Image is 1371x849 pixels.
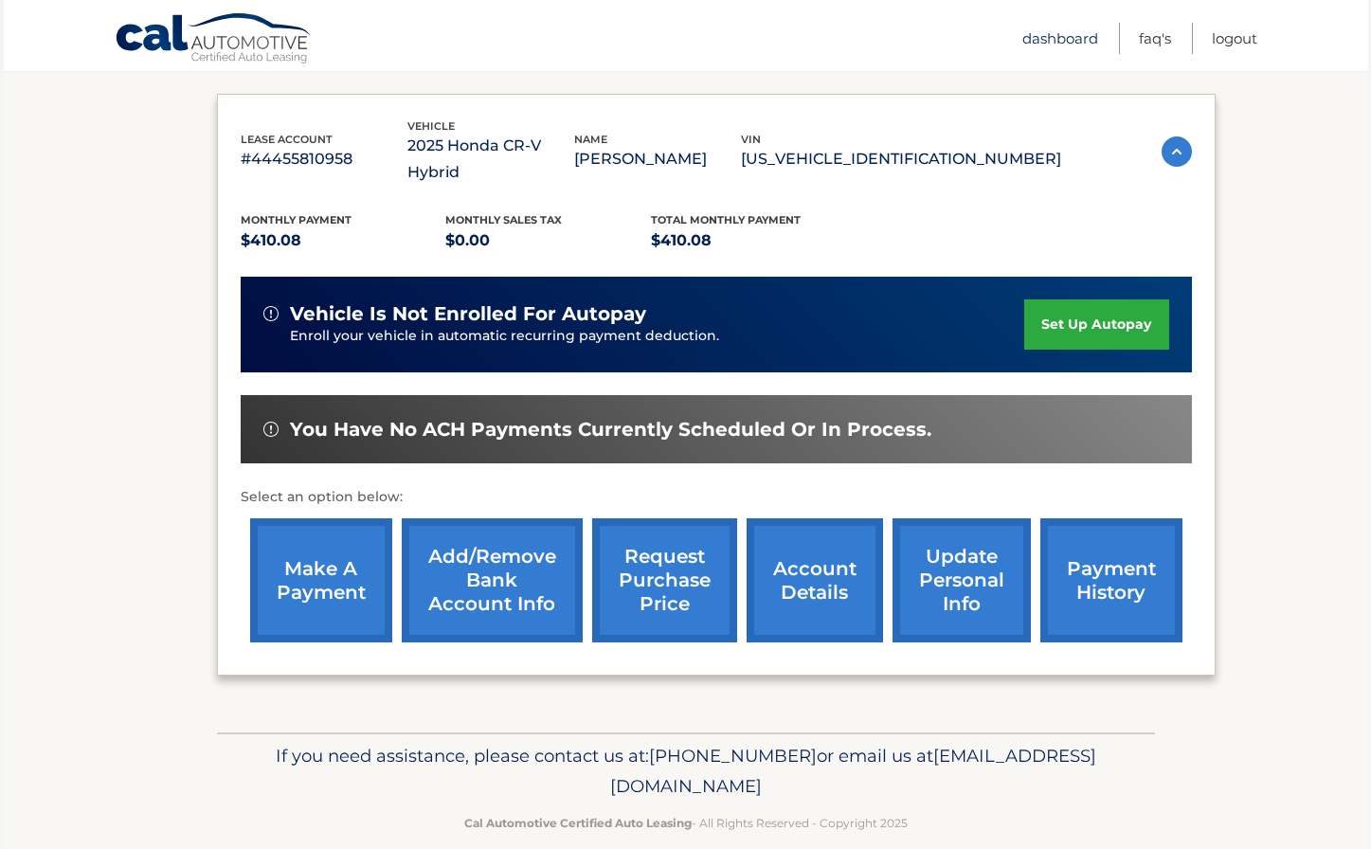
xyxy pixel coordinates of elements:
img: alert-white.svg [263,306,279,321]
p: $410.08 [241,227,446,254]
a: Cal Automotive [115,12,314,67]
span: vehicle is not enrolled for autopay [290,302,646,326]
span: name [574,133,607,146]
a: update personal info [893,518,1031,642]
p: If you need assistance, please contact us at: or email us at [229,741,1143,802]
p: #44455810958 [241,146,407,172]
p: [PERSON_NAME] [574,146,741,172]
a: Logout [1212,23,1257,54]
strong: Cal Automotive Certified Auto Leasing [464,816,692,830]
span: You have no ACH payments currently scheduled or in process. [290,418,931,442]
img: alert-white.svg [263,422,279,437]
p: 2025 Honda CR-V Hybrid [407,133,574,186]
p: $410.08 [651,227,857,254]
span: vehicle [407,119,455,133]
a: payment history [1040,518,1182,642]
a: FAQ's [1139,23,1171,54]
span: Monthly Payment [241,213,352,226]
a: make a payment [250,518,392,642]
img: accordion-active.svg [1162,136,1192,167]
p: [US_VEHICLE_IDENTIFICATION_NUMBER] [741,146,1061,172]
a: request purchase price [592,518,737,642]
p: - All Rights Reserved - Copyright 2025 [229,813,1143,833]
a: Dashboard [1022,23,1098,54]
p: $0.00 [445,227,651,254]
a: account details [747,518,883,642]
span: Total Monthly Payment [651,213,801,226]
span: vin [741,133,761,146]
p: Select an option below: [241,486,1192,509]
span: Monthly sales Tax [445,213,562,226]
p: Enroll your vehicle in automatic recurring payment deduction. [290,326,1025,347]
span: lease account [241,133,333,146]
a: set up autopay [1024,299,1168,350]
span: [PHONE_NUMBER] [649,745,817,767]
span: [EMAIL_ADDRESS][DOMAIN_NAME] [610,745,1096,797]
a: Add/Remove bank account info [402,518,583,642]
